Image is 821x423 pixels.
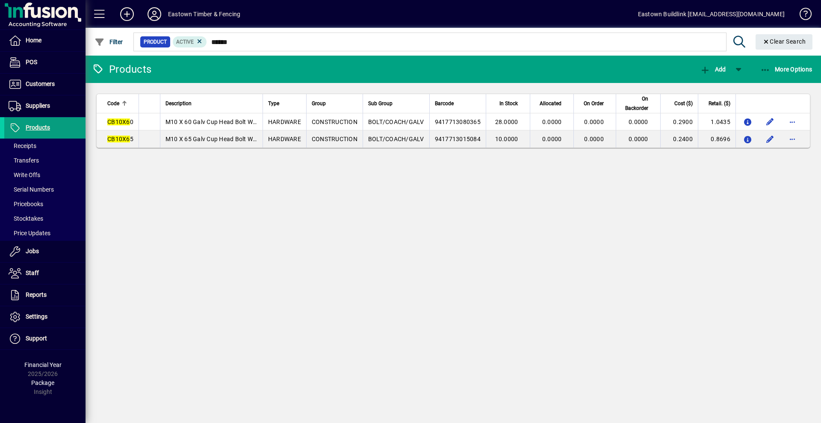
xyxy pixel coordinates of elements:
[542,118,562,125] span: 0.0000
[540,99,561,108] span: Allocated
[4,182,86,197] a: Serial Numbers
[763,115,777,129] button: Edit
[660,130,698,148] td: 0.2400
[92,62,151,76] div: Products
[26,37,41,44] span: Home
[107,118,130,125] em: CB10X6
[4,328,86,349] a: Support
[584,118,604,125] span: 0.0000
[629,118,648,125] span: 0.0000
[629,136,648,142] span: 0.0000
[9,201,43,207] span: Pricebooks
[4,226,86,240] a: Price Updates
[698,113,735,130] td: 1.0435
[368,99,393,108] span: Sub Group
[709,99,730,108] span: Retail. ($)
[638,7,785,21] div: Eastown Buildlink [EMAIL_ADDRESS][DOMAIN_NAME]
[762,38,806,45] span: Clear Search
[26,124,50,131] span: Products
[26,335,47,342] span: Support
[4,153,86,168] a: Transfers
[4,263,86,284] a: Staff
[107,118,133,125] span: 0
[4,211,86,226] a: Stocktakes
[26,291,47,298] span: Reports
[4,95,86,117] a: Suppliers
[26,80,55,87] span: Customers
[9,230,50,237] span: Price Updates
[26,313,47,320] span: Settings
[660,113,698,130] td: 0.2900
[368,118,424,125] span: BOLT/COACH/GALV
[621,94,648,113] span: On Backorder
[4,284,86,306] a: Reports
[491,99,526,108] div: In Stock
[165,99,257,108] div: Description
[542,136,562,142] span: 0.0000
[495,136,518,142] span: 10.0000
[92,34,125,50] button: Filter
[535,99,569,108] div: Allocated
[786,115,799,129] button: More options
[368,136,424,142] span: BOLT/COACH/GALV
[24,361,62,368] span: Financial Year
[495,118,518,125] span: 28.0000
[4,74,86,95] a: Customers
[26,102,50,109] span: Suppliers
[4,52,86,73] a: POS
[268,118,301,125] span: HARDWARE
[165,118,266,125] span: M10 X 60 Galv Cup Head Bolt W/Nut
[4,30,86,51] a: Home
[312,136,357,142] span: CONSTRUCTION
[4,168,86,182] a: Write Offs
[168,7,240,21] div: Eastown Timber & Fencing
[700,66,726,73] span: Add
[9,215,43,222] span: Stocktakes
[9,142,36,149] span: Receipts
[584,99,604,108] span: On Order
[435,99,454,108] span: Barcode
[176,39,194,45] span: Active
[758,62,815,77] button: More Options
[95,38,123,45] span: Filter
[756,34,813,50] button: Clear
[9,172,40,178] span: Write Offs
[499,99,518,108] span: In Stock
[698,62,728,77] button: Add
[165,136,266,142] span: M10 X 65 Galv Cup Head Bolt W/Nut
[107,99,133,108] div: Code
[268,99,279,108] span: Type
[165,99,192,108] span: Description
[435,118,481,125] span: 9417713080365
[674,99,693,108] span: Cost ($)
[786,132,799,146] button: More options
[31,379,54,386] span: Package
[4,241,86,262] a: Jobs
[4,139,86,153] a: Receipts
[141,6,168,22] button: Profile
[760,66,812,73] span: More Options
[312,99,326,108] span: Group
[107,99,119,108] span: Code
[763,132,777,146] button: Edit
[144,38,167,46] span: Product
[435,99,481,108] div: Barcode
[9,157,39,164] span: Transfers
[9,186,54,193] span: Serial Numbers
[698,130,735,148] td: 0.8696
[268,99,301,108] div: Type
[793,2,810,30] a: Knowledge Base
[107,136,133,142] span: 5
[579,99,611,108] div: On Order
[268,136,301,142] span: HARDWARE
[621,94,656,113] div: On Backorder
[26,269,39,276] span: Staff
[435,136,481,142] span: 9417713015084
[4,197,86,211] a: Pricebooks
[173,36,207,47] mat-chip: Activation Status: Active
[26,59,37,65] span: POS
[26,248,39,254] span: Jobs
[113,6,141,22] button: Add
[312,99,357,108] div: Group
[368,99,424,108] div: Sub Group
